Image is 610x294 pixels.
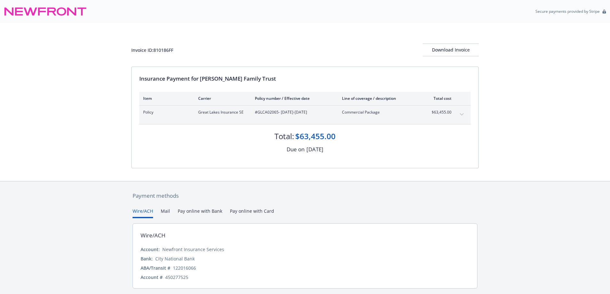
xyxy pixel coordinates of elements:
[173,265,196,271] div: 122016066
[131,47,173,53] div: Invoice ID: 810186FF
[178,208,222,218] button: Pay online with Bank
[274,131,294,142] div: Total:
[141,274,163,281] div: Account #
[287,145,305,154] div: Due on
[143,109,188,115] span: Policy
[255,96,332,101] div: Policy number / Effective date
[457,109,467,120] button: expand content
[306,145,323,154] div: [DATE]
[161,208,170,218] button: Mail
[141,231,166,240] div: Wire/ACH
[133,192,477,200] div: Payment methods
[255,109,332,115] span: #GLCA02065 - [DATE]-[DATE]
[143,96,188,101] div: Item
[342,109,417,115] span: Commercial Package
[141,246,160,253] div: Account:
[198,109,245,115] span: Great Lakes Insurance SE
[162,246,224,253] div: Newfront Insurance Services
[427,96,451,101] div: Total cost
[230,208,274,218] button: Pay online with Card
[139,75,471,83] div: Insurance Payment for [PERSON_NAME] Family Trust
[423,44,479,56] button: Download Invoice
[139,106,471,124] div: PolicyGreat Lakes Insurance SE#GLCA02065- [DATE]-[DATE]Commercial Package$63,455.00expand content
[141,255,153,262] div: Bank:
[427,109,451,115] span: $63,455.00
[535,9,600,14] p: Secure payments provided by Stripe
[165,274,188,281] div: 450277525
[295,131,336,142] div: $63,455.00
[342,96,417,101] div: Line of coverage / description
[155,255,195,262] div: City National Bank
[198,96,245,101] div: Carrier
[141,265,170,271] div: ABA/Transit #
[133,208,153,218] button: Wire/ACH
